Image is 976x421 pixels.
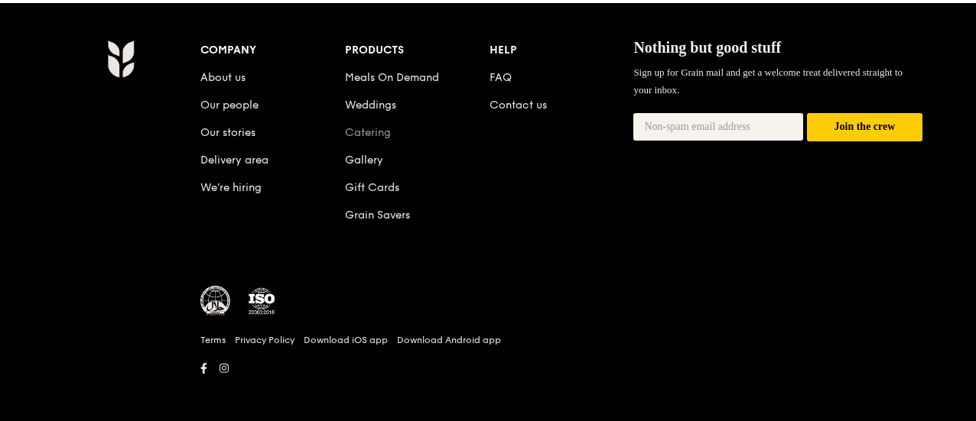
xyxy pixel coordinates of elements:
a: About us [200,71,246,84]
a: Catering [345,126,391,139]
img: MUIS Halal Certified [200,286,231,316]
span: Sign up for Grain mail and get a welcome treat delivered straight to your inbox. [633,66,903,95]
a: Our stories [200,126,255,139]
img: Grain [107,40,134,78]
button: Join the crew [807,113,922,141]
input: Non-spam email address [633,113,803,141]
a: Our people [200,99,259,112]
div: Products [345,40,490,61]
div: Company [200,40,345,61]
a: Weddings [345,99,396,112]
a: Download iOS app [304,334,388,346]
a: Privacy Policy [235,334,294,346]
a: Meals On Demand [345,71,439,84]
img: ISO Certified [246,286,277,316]
a: Delivery area [200,154,268,167]
div: Help [490,40,634,61]
a: FAQ [490,71,512,84]
a: We’re hiring [200,181,262,194]
a: Terms [200,334,226,346]
a: Grain Savers [345,209,410,222]
h6: Revision [47,379,929,391]
a: Gallery [345,154,383,167]
a: Contact us [490,99,547,112]
span: Nothing but good stuff [633,39,781,56]
a: Gift Cards [345,181,399,194]
a: Download Android app [397,334,501,346]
